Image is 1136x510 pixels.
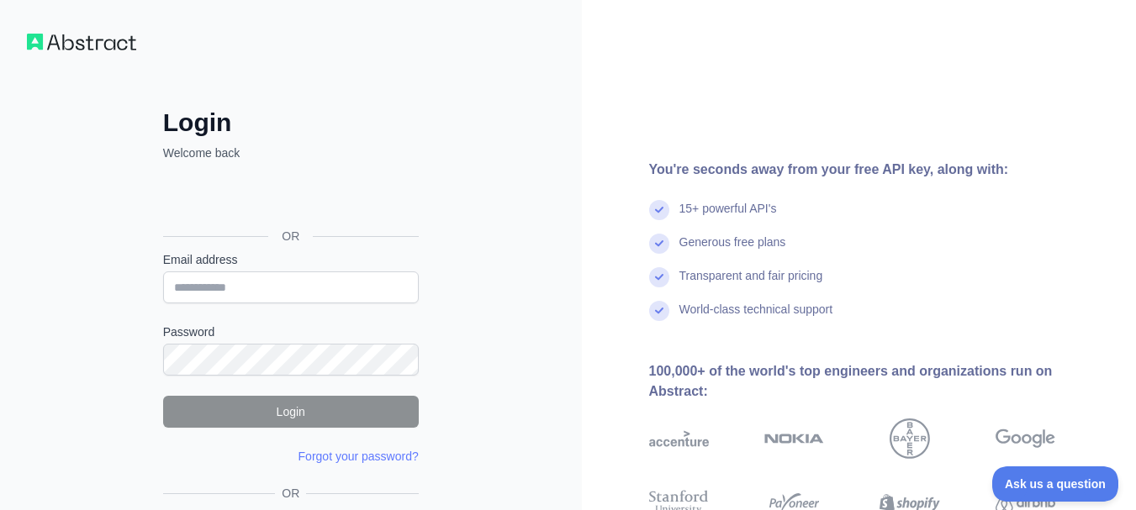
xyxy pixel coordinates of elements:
img: bayer [890,418,930,459]
img: check mark [649,234,669,254]
img: check mark [649,200,669,220]
img: google [996,418,1055,459]
button: Login [163,396,419,428]
span: OR [268,228,313,244]
div: You're seconds away from your free API key, along with: [649,160,1110,180]
a: Forgot your password? [299,450,419,463]
h2: Login [163,108,419,138]
label: Email address [163,251,419,268]
div: Transparent and fair pricing [679,267,823,301]
div: Generous free plans [679,234,786,267]
img: nokia [764,418,824,459]
span: OR [275,485,306,502]
img: Workflow [27,34,136,50]
img: check mark [649,301,669,321]
iframe: Sign in with Google Button [155,180,424,217]
img: check mark [649,267,669,287]
iframe: Toggle Customer Support [992,466,1119,502]
div: 100,000+ of the world's top engineers and organizations run on Abstract: [649,361,1110,402]
p: Welcome back [163,145,419,161]
div: World-class technical support [679,301,833,334]
label: Password [163,323,419,340]
img: accenture [649,418,709,459]
div: 15+ powerful API's [679,200,777,234]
